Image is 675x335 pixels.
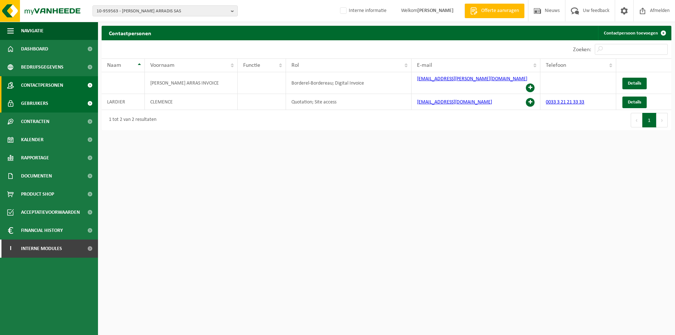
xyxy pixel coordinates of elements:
[631,113,642,127] button: Previous
[622,78,647,89] a: Details
[21,58,64,76] span: Bedrijfsgegevens
[642,113,656,127] button: 1
[479,7,521,15] span: Offerte aanvragen
[150,62,175,68] span: Voornaam
[21,113,49,131] span: Contracten
[107,62,121,68] span: Naam
[21,185,54,203] span: Product Shop
[105,114,156,127] div: 1 tot 2 van 2 resultaten
[21,40,48,58] span: Dashboard
[102,94,145,110] td: LARDIER
[97,6,228,17] span: 10-959563 - [PERSON_NAME] ARRADIS SAS
[628,81,641,86] span: Details
[93,5,238,16] button: 10-959563 - [PERSON_NAME] ARRADIS SAS
[21,76,63,94] span: Contactpersonen
[417,8,454,13] strong: [PERSON_NAME]
[21,94,48,113] span: Gebruikers
[622,97,647,108] a: Details
[286,94,412,110] td: Quotation; Site access
[21,149,49,167] span: Rapportage
[465,4,524,18] a: Offerte aanvragen
[145,94,238,110] td: CLEMENCE
[417,62,432,68] span: E-mail
[286,72,412,94] td: Borderel-Bordereau; Digital Invoice
[598,26,671,40] a: Contactpersoon toevoegen
[546,62,566,68] span: Telefoon
[417,76,527,82] a: [EMAIL_ADDRESS][PERSON_NAME][DOMAIN_NAME]
[21,221,63,240] span: Financial History
[628,100,641,105] span: Details
[546,99,584,105] a: 0033 3 21 21 33 33
[339,5,386,16] label: Interne informatie
[573,47,591,53] label: Zoeken:
[145,72,238,94] td: [PERSON_NAME] ARRAS INVOICE
[21,203,80,221] span: Acceptatievoorwaarden
[21,167,52,185] span: Documenten
[102,26,159,40] h2: Contactpersonen
[21,131,44,149] span: Kalender
[21,22,44,40] span: Navigatie
[7,240,14,258] span: I
[656,113,668,127] button: Next
[291,62,299,68] span: Rol
[417,99,492,105] a: [EMAIL_ADDRESS][DOMAIN_NAME]
[243,62,260,68] span: Functie
[21,240,62,258] span: Interne modules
